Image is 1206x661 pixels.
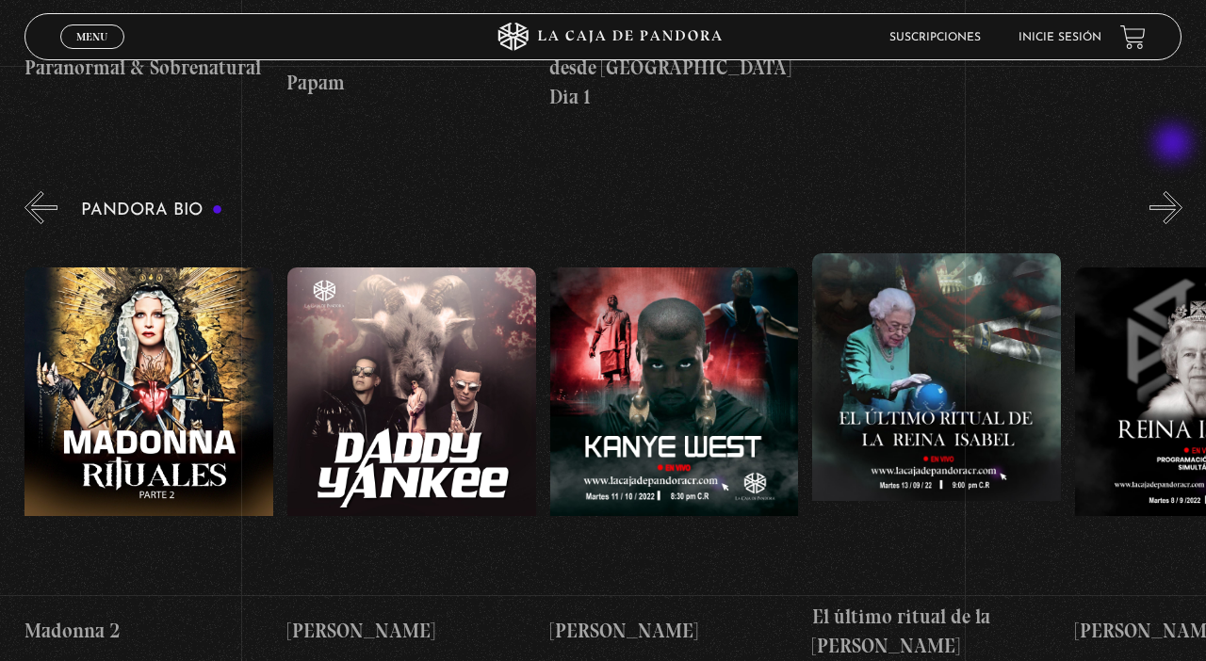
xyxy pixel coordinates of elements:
[76,31,107,42] span: Menu
[812,602,1061,661] h4: El último ritual de la [PERSON_NAME]
[287,616,536,646] h4: [PERSON_NAME]
[286,38,535,97] h4: Pandora Tour: Habemus Papam
[549,23,798,112] h4: Pandora Tour: Conclave desde [GEOGRAPHIC_DATA] Dia 1
[1019,32,1101,43] a: Inicie sesión
[71,47,115,60] span: Cerrar
[81,202,223,219] h3: Pandora Bio
[889,32,981,43] a: Suscripciones
[24,53,273,83] h4: Paranormal & Sobrenatural
[1149,191,1182,224] button: Next
[550,616,799,646] h4: [PERSON_NAME]
[24,616,273,646] h4: Madonna 2
[1120,24,1146,50] a: View your shopping cart
[24,191,57,224] button: Previous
